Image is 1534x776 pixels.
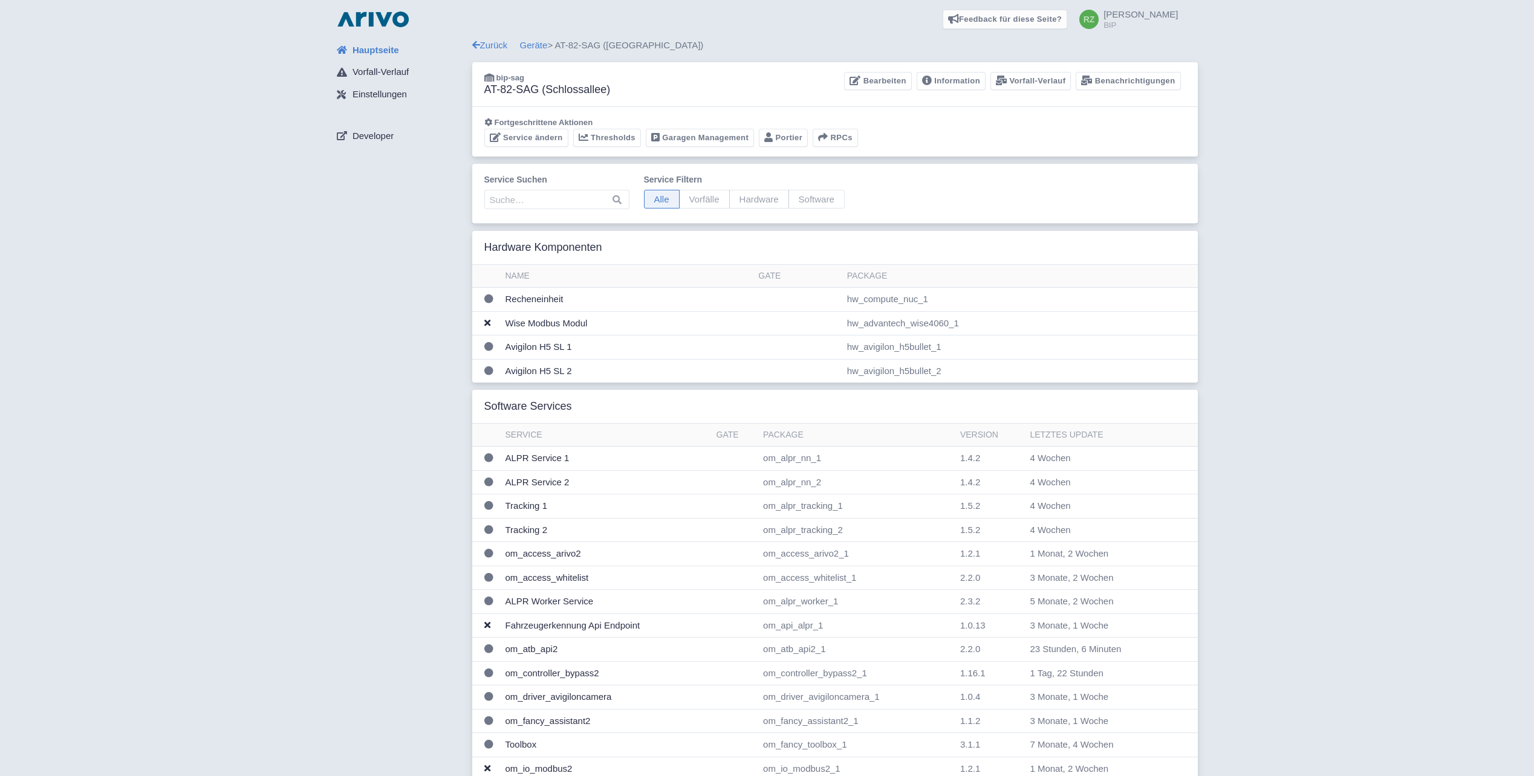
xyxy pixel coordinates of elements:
td: om_fancy_assistant2 [501,709,712,733]
td: 4 Wochen [1025,494,1172,519]
th: Package [842,265,1198,288]
span: 1.2.1 [960,548,980,558]
td: om_controller_bypass2 [501,661,712,685]
a: Bearbeiten [844,72,911,91]
span: 1.16.1 [960,668,986,678]
h3: Hardware Komponenten [484,241,602,254]
h3: AT-82-SAG (Schlossallee) [484,83,611,97]
th: Gate [753,265,842,288]
span: Vorfall-Verlauf [353,65,409,79]
td: hw_avigilon_h5bullet_1 [842,335,1198,360]
span: 1.2.1 [960,763,980,774]
td: 23 Stunden, 6 Minuten [1025,638,1172,662]
th: Name [501,265,754,288]
a: Developer [327,124,472,147]
a: Einstellungen [327,83,472,106]
td: om_access_arivo2 [501,542,712,566]
span: Einstellungen [353,88,407,102]
td: om_access_whitelist [501,566,712,590]
span: Hauptseite [353,44,399,57]
a: Portier [759,129,808,147]
td: 4 Wochen [1025,470,1172,494]
td: om_controller_bypass2_1 [758,661,955,685]
td: 1 Monat, 2 Wochen [1025,542,1172,566]
td: om_alpr_worker_1 [758,590,955,614]
td: 4 Wochen [1025,447,1172,471]
span: Software [788,190,845,209]
td: Avigilon H5 SL 2 [501,359,754,383]
span: 1.0.13 [960,620,986,630]
td: om_fancy_assistant2_1 [758,709,955,733]
td: 3 Monate, 1 Woche [1025,709,1172,733]
td: Avigilon H5 SL 1 [501,335,754,360]
label: Service suchen [484,173,629,186]
span: 2.2.0 [960,572,980,583]
td: hw_advantech_wise4060_1 [842,311,1198,335]
span: Hardware [729,190,789,209]
td: om_driver_avigiloncamera [501,685,712,710]
td: ALPR Service 2 [501,470,712,494]
td: hw_compute_nuc_1 [842,288,1198,312]
td: Fahrzeugerkennung Api Endpoint [501,613,712,638]
th: Version [955,424,1025,447]
span: Vorfälle [679,190,730,209]
span: 1.1.2 [960,716,980,726]
small: BIP [1103,21,1178,29]
span: 1.5.2 [960,500,980,511]
td: om_alpr_tracking_1 [758,494,955,519]
td: om_alpr_nn_2 [758,470,955,494]
td: ALPR Worker Service [501,590,712,614]
td: Toolbox [501,733,712,757]
td: om_driver_avigiloncamera_1 [758,685,955,710]
td: 3 Monate, 1 Woche [1025,613,1172,638]
a: Garagen Management [646,129,754,147]
td: om_atb_api2 [501,638,712,662]
td: Wise Modbus Modul [501,311,754,335]
span: 1.4.2 [960,477,980,487]
td: 1 Tag, 22 Stunden [1025,661,1172,685]
td: 5 Monate, 2 Wochen [1025,590,1172,614]
th: Gate [712,424,759,447]
span: 3.1.1 [960,739,980,749]
a: Geräte [520,40,548,50]
a: Vorfall-Verlauf [990,72,1071,91]
td: om_alpr_tracking_2 [758,518,955,542]
td: om_api_alpr_1 [758,613,955,638]
td: Tracking 1 [501,494,712,519]
td: ALPR Service 1 [501,447,712,471]
span: Alle [644,190,680,209]
input: Suche… [484,190,629,209]
td: hw_avigilon_h5bullet_2 [842,359,1198,383]
span: bip-sag [496,73,525,82]
span: 1.0.4 [960,691,980,702]
th: Letztes Update [1025,424,1172,447]
span: Fortgeschrittene Aktionen [495,118,593,127]
span: 2.3.2 [960,596,980,606]
th: Service [501,424,712,447]
span: 1.4.2 [960,453,980,463]
a: Thresholds [573,129,641,147]
a: Benachrichtigungen [1076,72,1180,91]
button: RPCs [813,129,858,147]
td: om_access_arivo2_1 [758,542,955,566]
td: om_alpr_nn_1 [758,447,955,471]
a: Vorfall-Verlauf [327,61,472,84]
td: 7 Monate, 4 Wochen [1025,733,1172,757]
td: 3 Monate, 2 Wochen [1025,566,1172,590]
td: om_fancy_toolbox_1 [758,733,955,757]
td: Recheneinheit [501,288,754,312]
th: Package [758,424,955,447]
img: logo [334,10,412,29]
a: Zurück [472,40,508,50]
span: 2.2.0 [960,644,980,654]
span: 1.5.2 [960,525,980,535]
a: [PERSON_NAME] BIP [1072,10,1178,29]
a: Service ändern [484,129,568,147]
td: om_access_whitelist_1 [758,566,955,590]
span: [PERSON_NAME] [1103,9,1178,19]
h3: Software Services [484,400,572,413]
div: > AT-82-SAG ([GEOGRAPHIC_DATA]) [472,39,1198,53]
label: Service filtern [644,173,845,186]
a: Feedback für diese Seite? [943,10,1068,29]
a: Information [917,72,986,91]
